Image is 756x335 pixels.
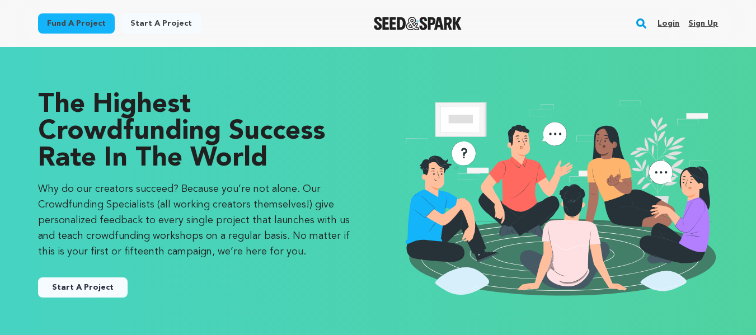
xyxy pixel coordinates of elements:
[688,15,718,32] a: Sign up
[401,92,719,302] img: seedandspark start project illustration image
[38,181,356,259] p: Why do our creators succeed? Because you’re not alone. Our Crowdfunding Specialists (all working ...
[121,13,201,34] a: Start a project
[658,15,679,32] a: Login
[38,277,128,298] a: Start A Project
[38,92,356,172] p: The Highest Crowdfunding Success Rate in the World
[374,17,462,30] a: Seed&Spark Homepage
[38,13,115,34] a: Fund a project
[374,17,462,30] img: Seed&Spark Logo Dark Mode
